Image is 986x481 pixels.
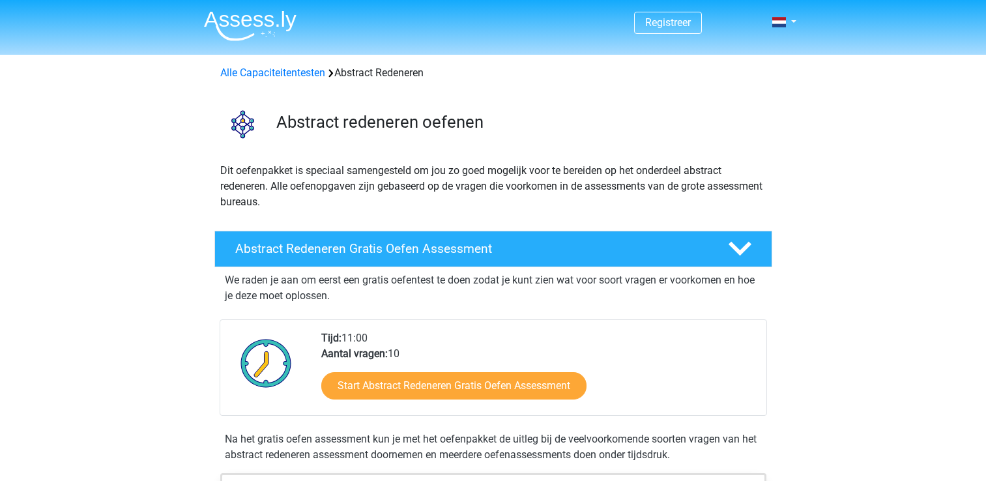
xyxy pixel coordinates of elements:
[215,96,270,152] img: abstract redeneren
[235,241,707,256] h4: Abstract Redeneren Gratis Oefen Assessment
[233,330,299,396] img: Klok
[204,10,297,41] img: Assessly
[215,65,772,81] div: Abstract Redeneren
[209,231,777,267] a: Abstract Redeneren Gratis Oefen Assessment
[276,112,762,132] h3: Abstract redeneren oefenen
[645,16,691,29] a: Registreer
[225,272,762,304] p: We raden je aan om eerst een gratis oefentest te doen zodat je kunt zien wat voor soort vragen er...
[220,163,766,210] p: Dit oefenpakket is speciaal samengesteld om jou zo goed mogelijk voor te bereiden op het onderdee...
[321,347,388,360] b: Aantal vragen:
[321,372,587,400] a: Start Abstract Redeneren Gratis Oefen Assessment
[220,66,325,79] a: Alle Capaciteitentesten
[321,332,341,344] b: Tijd:
[312,330,766,415] div: 11:00 10
[220,431,767,463] div: Na het gratis oefen assessment kun je met het oefenpakket de uitleg bij de veelvoorkomende soorte...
